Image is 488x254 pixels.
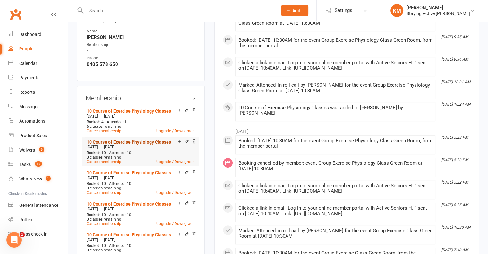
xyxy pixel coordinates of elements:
[104,114,115,118] span: [DATE]
[87,222,121,226] a: Cancel membership
[8,143,68,157] a: Waivers 6
[87,42,140,48] div: Relationship
[238,105,432,116] div: 10 Course of Exercise Physiology Classes was added to [PERSON_NAME] by [PERSON_NAME]
[441,102,470,107] i: [DATE] 10:24 AM
[156,160,194,164] a: Upgrade / Downgrade
[281,5,308,16] button: Add
[223,125,471,135] li: [DATE]
[8,172,68,186] a: What's New1
[8,128,68,143] a: Product Sales
[8,71,68,85] a: Payments
[87,61,196,67] strong: 0405 578 650
[238,38,432,48] div: Booked: [DATE] 10:30AM for the event Group Exercise Physiology Class Green Room, from the member ...
[19,32,41,37] div: Dashboard
[86,94,196,101] h3: Membership
[20,232,25,237] span: 1
[156,129,194,133] a: Upgrade / Downgrade
[335,3,352,18] span: Settings
[109,213,131,217] span: Attended: 10
[109,181,131,186] span: Attended: 10
[390,4,403,17] div: KM
[8,157,68,172] a: Tasks 10
[19,61,37,66] div: Calendar
[292,8,300,13] span: Add
[238,228,432,239] div: Marked 'Attended' in roll call by [PERSON_NAME] for the event Group Exercise Class Green Room at ...
[87,176,98,180] span: [DATE]
[19,75,39,80] div: Payments
[8,227,68,241] a: Class kiosk mode
[8,42,68,56] a: People
[85,145,196,150] div: —
[19,104,39,109] div: Messages
[109,151,131,155] span: Attended: 10
[6,232,22,248] iframe: Intercom live chat
[46,176,51,181] span: 1
[87,139,171,145] a: 10 Course of Exercise Physiology Classes
[87,238,98,242] span: [DATE]
[8,100,68,114] a: Messages
[8,198,68,213] a: General attendance kiosk mode
[441,135,468,140] i: [DATE] 5:23 PM
[441,180,468,185] i: [DATE] 5:22 PM
[87,248,121,252] span: 0 classes remaining
[441,80,470,84] i: [DATE] 10:31 AM
[104,238,115,242] span: [DATE]
[87,213,106,217] span: Booked: 10
[87,232,171,237] a: 10 Course of Exercise Physiology Classes
[8,56,68,71] a: Calendar
[19,203,58,208] div: General attendance
[19,90,35,95] div: Reports
[19,46,34,51] div: People
[87,243,106,248] span: Booked: 10
[441,35,468,39] i: [DATE] 9:35 AM
[85,175,196,180] div: —
[441,158,468,162] i: [DATE] 5:23 PM
[8,114,68,128] a: Automations
[87,201,171,206] a: 10 Course of Exercise Physiology Classes
[87,155,121,160] span: 0 classes remaining
[85,114,196,119] div: —
[238,183,432,194] div: Clicked a link in email 'Log in to your online member portal with Active Seniors H...' sent on [D...
[407,5,470,11] div: [PERSON_NAME]
[8,85,68,100] a: Reports
[87,217,121,222] span: 0 classes remaining
[441,57,468,62] i: [DATE] 9:34 AM
[441,225,470,230] i: [DATE] 10:30 AM
[87,48,196,54] strong: -
[238,138,432,149] div: Booked: [DATE] 10:30AM for the event Group Exercise Physiology Class Green Room, from the member ...
[109,243,131,248] span: Attended: 10
[87,145,98,149] span: [DATE]
[87,186,121,190] span: 0 classes remaining
[87,181,106,186] span: Booked: 10
[19,176,42,181] div: What's New
[107,120,127,124] span: Attended: 1
[87,190,121,195] a: Cancel membership
[238,161,432,171] div: Booking cancelled by member: event Group Exercise Physiology Class Green Room at [DATE] 10:30AM
[407,11,470,16] div: Staying Active [PERSON_NAME]
[8,213,68,227] a: Roll call
[87,55,140,61] div: Phone
[87,207,98,211] span: [DATE]
[87,170,171,175] a: 10 Course of Exercise Physiology Classes
[87,114,98,118] span: [DATE]
[87,129,121,133] a: Cancel membership
[104,207,115,211] span: [DATE]
[8,6,24,22] a: Clubworx
[104,145,115,149] span: [DATE]
[19,162,31,167] div: Tasks
[87,124,121,129] span: 6 classes remaining
[19,232,47,237] div: Class check-in
[238,206,432,216] div: Clicked a link in email 'Log in to your online member portal with Active Seniors H...' sent on [D...
[441,248,468,252] i: [DATE] 7:48 AM
[19,133,47,138] div: Product Sales
[238,83,432,93] div: Marked 'Attended' in roll call by [PERSON_NAME] for the event Group Exercise Physiology Class Gre...
[35,161,42,167] span: 10
[104,176,115,180] span: [DATE]
[87,34,196,40] strong: [PERSON_NAME]
[8,27,68,42] a: Dashboard
[87,109,171,114] a: 10 Course of Exercise Physiology Classes
[87,160,121,164] a: Cancel membership
[238,60,432,71] div: Clicked a link in email 'Log in to your online member portal with Active Seniors H...' sent on [D...
[87,120,104,124] span: Booked: 4
[441,203,468,207] i: [DATE] 8:25 AM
